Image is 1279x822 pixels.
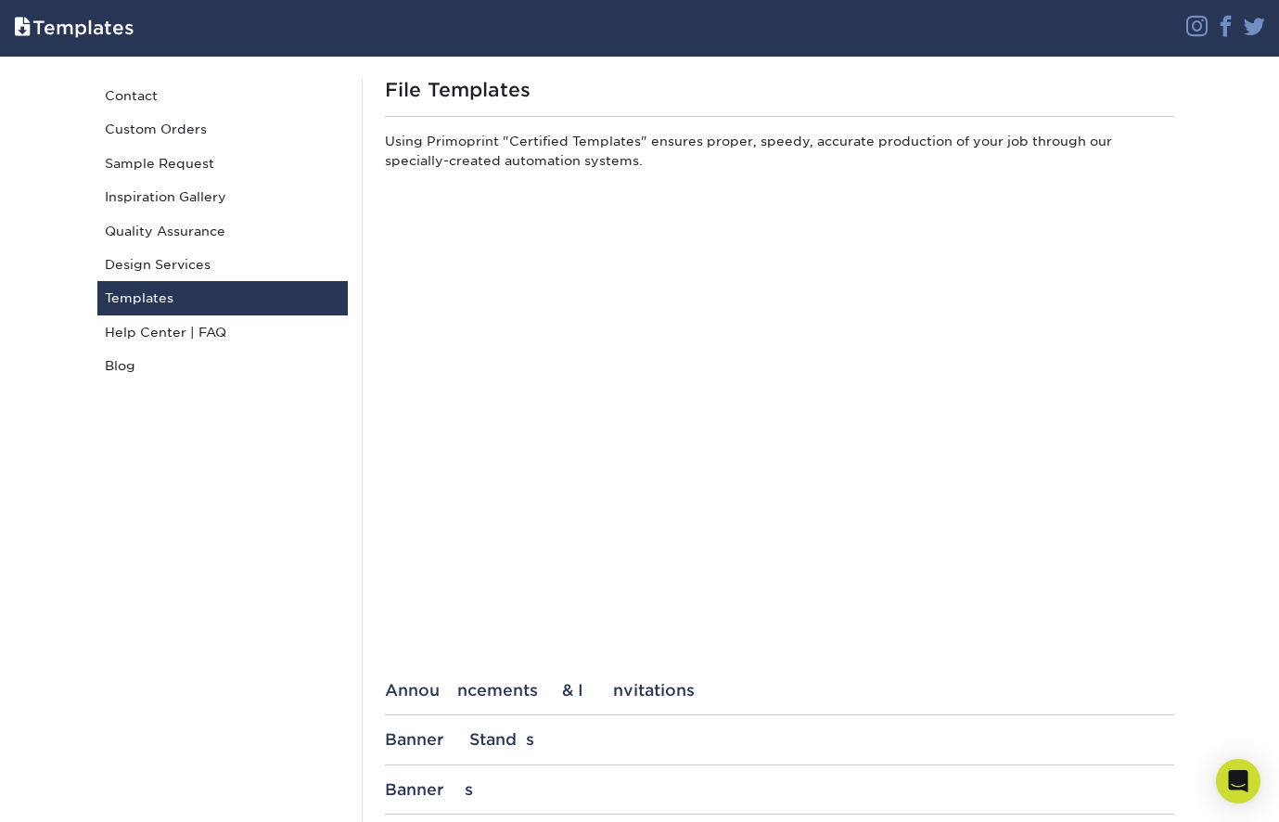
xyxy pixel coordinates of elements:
a: Templates [97,281,348,315]
h1: File Templates [385,79,1174,101]
a: Sample Request [97,147,348,180]
a: Inspiration Gallery [97,180,348,213]
a: Blog [97,349,348,382]
div: Banners [385,780,1174,799]
div: Announcements & Invitations [385,681,1174,700]
div: Banner Stands [385,730,1174,749]
iframe: Google Customer Reviews [5,765,158,816]
a: Design Services [97,248,348,281]
a: Custom Orders [97,112,348,146]
a: Quality Assurance [97,214,348,248]
p: Using Primoprint "Certified Templates" ensures proper, speedy, accurate production of your job th... [385,132,1174,177]
a: Contact [97,79,348,112]
a: Help Center | FAQ [97,315,348,349]
div: Open Intercom Messenger [1216,759,1260,803]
